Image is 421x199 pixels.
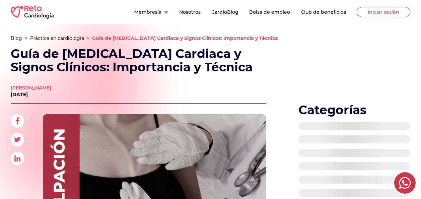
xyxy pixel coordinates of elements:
[30,35,84,41] a: Práctica en cardiología
[211,9,238,15] button: CardioBlog
[134,9,168,15] button: Membresía
[92,35,278,41] span: Guía de [MEDICAL_DATA] Cardiaca y Signos Clínicos: Importancia y Técnica
[11,5,54,19] img: RETO Cardio Logo
[249,9,290,15] button: Bolsa de empleo
[298,103,410,117] h2: Categorías
[11,35,22,41] a: Blog
[11,84,51,91] a: [PERSON_NAME]
[25,35,27,41] span: >
[301,9,346,15] button: Club de beneficios
[357,7,410,17] button: Iniciar sesión
[11,47,268,74] h1: Guía de [MEDICAL_DATA] Cardiaca y Signos Clínicos: Importancia y Técnica
[179,9,201,15] button: Nosotros
[87,35,89,41] span: >
[11,91,51,98] p: [DATE]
